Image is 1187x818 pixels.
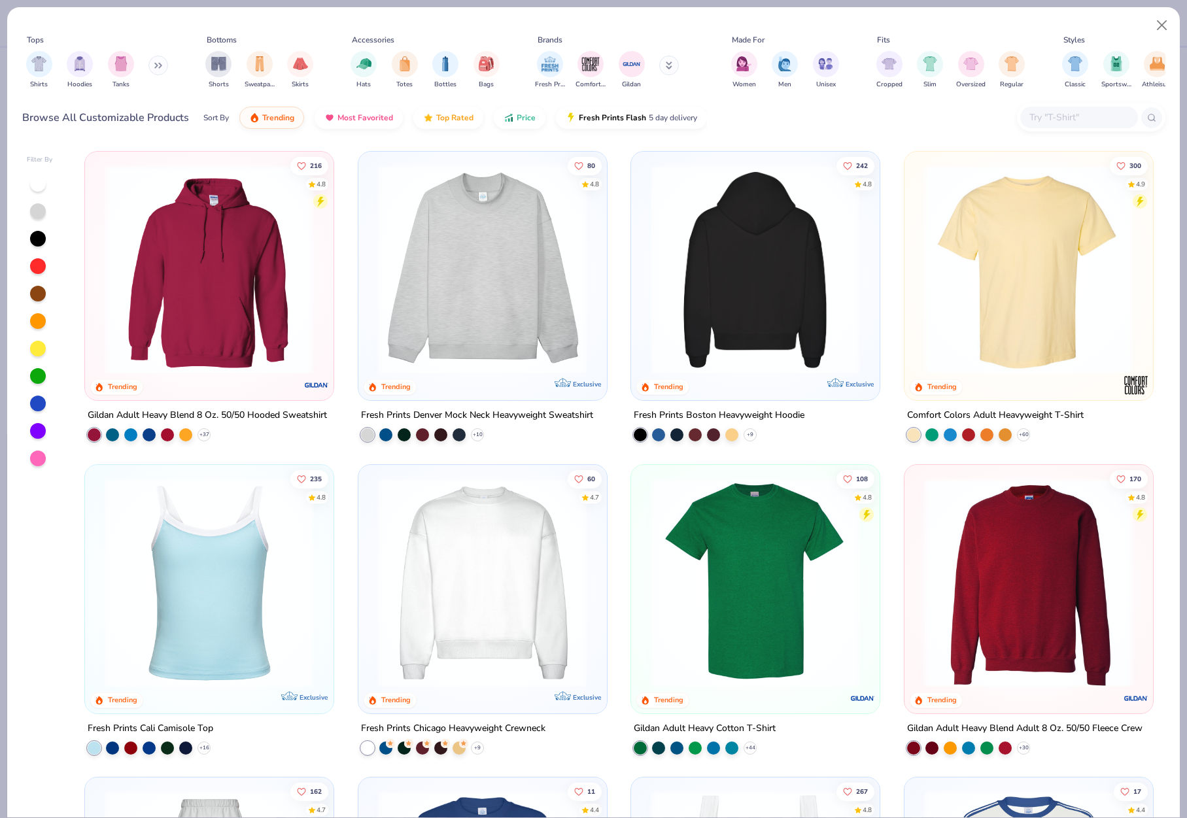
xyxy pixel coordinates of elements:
div: filter for Athleisure [1142,51,1172,90]
span: 11 [587,788,595,794]
div: Filter By [27,155,53,165]
span: Slim [923,80,937,90]
img: most_fav.gif [324,112,335,123]
img: Sportswear Image [1109,56,1124,71]
button: Like [836,782,874,800]
img: Skirts Image [293,56,308,71]
button: filter button [1101,51,1131,90]
span: Fresh Prints [535,80,565,90]
span: Women [732,80,756,90]
span: 80 [587,162,595,169]
div: Tops [27,34,44,46]
span: Shirts [30,80,48,90]
button: filter button [619,51,645,90]
img: Bags Image [479,56,493,71]
img: a25d9891-da96-49f3-a35e-76288174bf3a [98,477,320,687]
div: Styles [1063,34,1085,46]
div: filter for Classic [1062,51,1088,90]
span: 267 [856,788,868,794]
img: Regular Image [1005,56,1020,71]
button: Like [836,156,874,175]
span: Shorts [209,80,229,90]
div: filter for Bottles [432,51,458,90]
div: 4.8 [1136,492,1145,502]
button: filter button [205,51,232,90]
span: Bottles [434,80,456,90]
div: Gildan Adult Heavy Cotton T-Shirt [634,720,776,736]
span: Exclusive [846,379,874,388]
img: f5d85501-0dbb-4ee4-b115-c08fa3845d83 [371,165,593,374]
div: Gildan Adult Heavy Blend Adult 8 Oz. 50/50 Fleece Crew [907,720,1143,736]
img: Men Image [778,56,792,71]
span: + 9 [474,743,481,751]
img: 01756b78-01f6-4cc6-8d8a-3c30c1a0c8ac [98,165,320,374]
span: Men [778,80,791,90]
button: Price [494,107,545,129]
img: a90f7c54-8796-4cb2-9d6e-4e9644cfe0fe [593,165,815,374]
span: Exclusive [572,379,600,388]
img: Comfort Colors Image [581,54,600,74]
img: Hats Image [356,56,371,71]
img: Hoodies Image [73,56,87,71]
span: Classic [1065,80,1086,90]
img: Shirts Image [31,56,46,71]
input: Try "T-Shirt" [1028,110,1129,125]
span: Sportswear [1101,80,1131,90]
button: Most Favorited [315,107,403,129]
span: Bags [479,80,494,90]
div: filter for Bags [473,51,500,90]
span: + 44 [746,743,755,751]
div: 4.8 [317,492,326,502]
div: Bottoms [207,34,237,46]
div: 4.8 [317,179,326,189]
img: trending.gif [249,112,260,123]
div: filter for Comfort Colors [576,51,606,90]
img: 1358499d-a160-429c-9f1e-ad7a3dc244c9 [371,477,593,687]
span: Hoodies [67,80,92,90]
div: 4.4 [1136,805,1145,815]
button: filter button [731,51,757,90]
span: + 60 [1018,430,1028,438]
div: filter for Sportswear [1101,51,1131,90]
img: Unisex Image [818,56,833,71]
div: filter for Men [772,51,798,90]
span: 5 day delivery [649,111,697,126]
span: 60 [587,475,595,482]
img: Oversized Image [963,56,978,71]
div: 4.8 [863,179,872,189]
img: Totes Image [398,56,412,71]
button: filter button [876,51,903,90]
img: Gildan logo [303,371,330,398]
span: Tanks [112,80,129,90]
img: 9145e166-e82d-49ae-94f7-186c20e691c9 [593,477,815,687]
button: filter button [108,51,134,90]
button: filter button [535,51,565,90]
img: Gildan Image [622,54,642,74]
button: Like [290,469,328,488]
button: Like [568,782,602,800]
span: Trending [262,112,294,123]
span: Comfort Colors [576,80,606,90]
div: Gildan Adult Heavy Blend 8 Oz. 50/50 Hooded Sweatshirt [88,407,327,423]
span: + 37 [199,430,209,438]
button: Like [568,469,602,488]
span: Most Favorited [337,112,393,123]
img: Classic Image [1068,56,1083,71]
span: 162 [310,788,322,794]
img: Women Image [736,56,751,71]
button: filter button [245,51,275,90]
span: Athleisure [1142,80,1172,90]
div: filter for Sweatpants [245,51,275,90]
div: 4.7 [317,805,326,815]
div: Comfort Colors Adult Heavyweight T-Shirt [907,407,1084,423]
img: Slim Image [923,56,937,71]
button: filter button [287,51,313,90]
button: Like [1110,469,1148,488]
div: Fresh Prints Denver Mock Neck Heavyweight Sweatshirt [361,407,593,423]
img: Gildan logo [1122,685,1148,711]
div: 4.8 [590,179,599,189]
span: Totes [396,80,413,90]
div: filter for Shirts [26,51,52,90]
div: filter for Tanks [108,51,134,90]
div: Sort By [203,112,229,124]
